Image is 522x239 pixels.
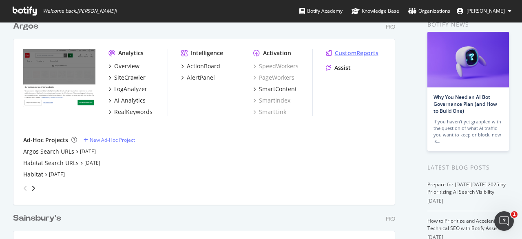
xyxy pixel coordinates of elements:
[108,96,146,105] a: AI Analytics
[191,49,223,57] div: Intelligence
[118,49,144,57] div: Analytics
[43,8,117,14] span: Welcome back, [PERSON_NAME] !
[187,62,220,70] div: ActionBoard
[108,85,147,93] a: LogAnalyzer
[13,212,64,224] a: Sainsbury's
[352,7,399,15] div: Knowledge Base
[511,211,518,218] span: 1
[23,147,74,156] a: Argos Search URLs
[181,62,220,70] a: ActionBoard
[386,23,395,30] div: Pro
[494,211,514,231] iframe: Intercom live chat
[20,182,31,195] div: angle-left
[84,159,100,166] a: [DATE]
[23,136,68,144] div: Ad-Hoc Projects
[49,171,65,178] a: [DATE]
[263,49,291,57] div: Activation
[108,74,146,82] a: SiteCrawler
[108,108,153,116] a: RealKeywords
[114,62,139,70] div: Overview
[427,217,500,232] a: How to Prioritize and Accelerate Technical SEO with Botify Assist
[335,49,378,57] div: CustomReports
[450,4,518,18] button: [PERSON_NAME]
[31,184,36,192] div: angle-right
[408,7,450,15] div: Organizations
[253,85,297,93] a: SmartContent
[386,215,395,222] div: Pro
[13,20,38,32] div: Argos
[114,96,146,105] div: AI Analytics
[334,64,351,72] div: Assist
[84,136,135,143] a: New Ad-Hoc Project
[114,85,147,93] div: LogAnalyzer
[90,136,135,143] div: New Ad-Hoc Project
[23,49,95,107] img: www.argos.co.uk
[23,170,43,179] a: Habitat
[326,64,351,72] a: Assist
[326,49,378,57] a: CustomReports
[253,74,294,82] a: PageWorkers
[427,197,509,205] div: [DATE]
[427,181,506,195] a: Prepare for [DATE][DATE] 2025 by Prioritizing AI Search Visibility
[181,74,215,82] a: AlertPanel
[253,62,299,70] a: SpeedWorkers
[80,148,96,155] a: [DATE]
[434,94,497,114] a: Why You Need an AI Bot Governance Plan (and How to Build One)
[108,62,139,70] a: Overview
[114,108,153,116] div: RealKeywords
[434,118,503,145] div: If you haven’t yet grappled with the question of what AI traffic you want to keep or block, now is…
[259,85,297,93] div: SmartContent
[427,163,509,172] div: Latest Blog Posts
[253,96,290,105] a: SmartIndex
[427,20,509,29] div: Botify news
[467,7,505,14] span: Abhishek Hatle
[13,212,61,224] div: Sainsbury's
[253,108,286,116] a: SmartLink
[114,74,146,82] div: SiteCrawler
[13,20,42,32] a: Argos
[187,74,215,82] div: AlertPanel
[23,159,79,167] a: Habitat Search URLs
[299,7,343,15] div: Botify Academy
[427,32,509,87] img: Why You Need an AI Bot Governance Plan (and How to Build One)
